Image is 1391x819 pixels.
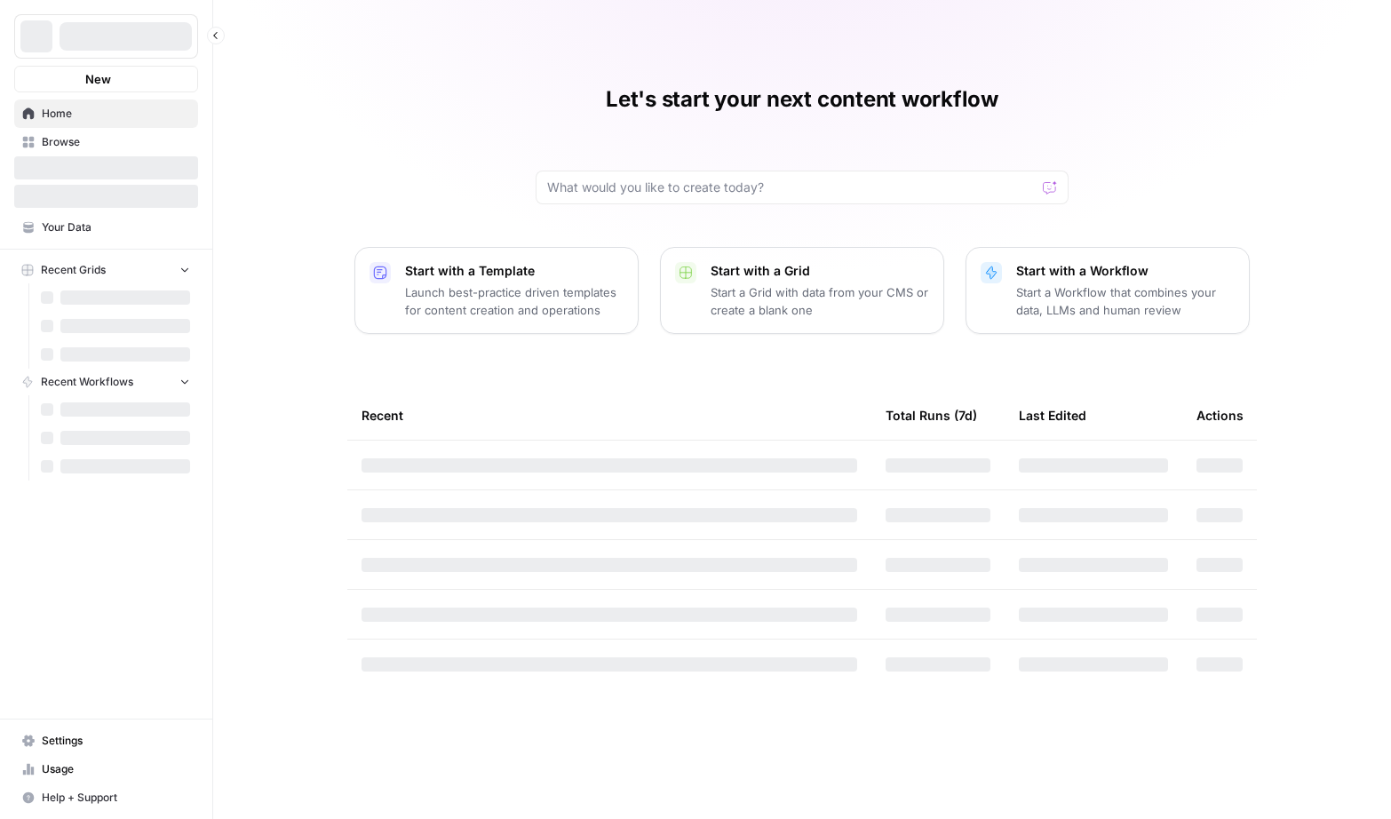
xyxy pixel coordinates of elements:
[42,106,190,122] span: Home
[14,128,198,156] a: Browse
[42,219,190,235] span: Your Data
[966,247,1250,334] button: Start with a WorkflowStart a Workflow that combines your data, LLMs and human review
[405,283,624,319] p: Launch best-practice driven templates for content creation and operations
[41,374,133,390] span: Recent Workflows
[886,391,977,440] div: Total Runs (7d)
[14,99,198,128] a: Home
[14,66,198,92] button: New
[660,247,944,334] button: Start with a GridStart a Grid with data from your CMS or create a blank one
[85,70,111,88] span: New
[41,262,106,278] span: Recent Grids
[14,727,198,755] a: Settings
[1196,391,1244,440] div: Actions
[14,213,198,242] a: Your Data
[547,179,1036,196] input: What would you like to create today?
[14,755,198,783] a: Usage
[362,391,857,440] div: Recent
[711,283,929,319] p: Start a Grid with data from your CMS or create a blank one
[711,262,929,280] p: Start with a Grid
[42,134,190,150] span: Browse
[14,783,198,812] button: Help + Support
[354,247,639,334] button: Start with a TemplateLaunch best-practice driven templates for content creation and operations
[14,257,198,283] button: Recent Grids
[405,262,624,280] p: Start with a Template
[1016,262,1235,280] p: Start with a Workflow
[42,790,190,806] span: Help + Support
[14,369,198,395] button: Recent Workflows
[42,733,190,749] span: Settings
[1019,391,1086,440] div: Last Edited
[606,85,998,114] h1: Let's start your next content workflow
[42,761,190,777] span: Usage
[1016,283,1235,319] p: Start a Workflow that combines your data, LLMs and human review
